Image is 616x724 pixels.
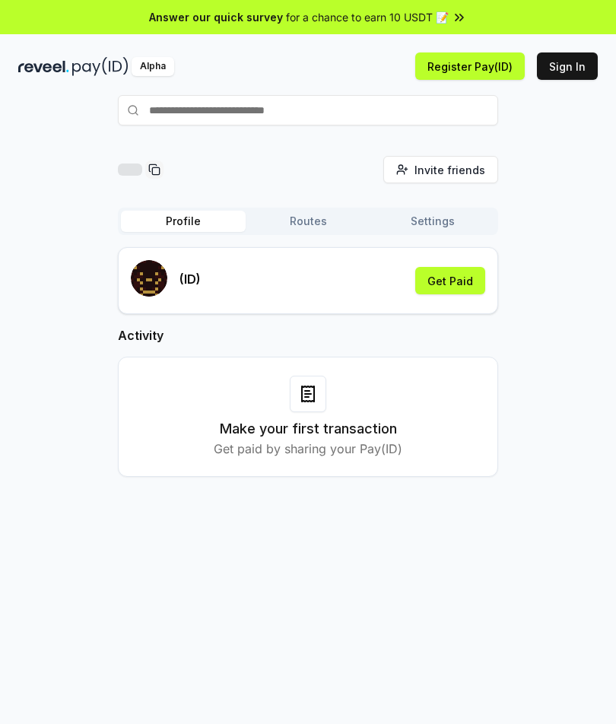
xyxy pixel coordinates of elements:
[72,57,129,76] img: pay_id
[214,440,402,458] p: Get paid by sharing your Pay(ID)
[246,211,370,232] button: Routes
[121,211,246,232] button: Profile
[179,270,201,288] p: (ID)
[370,211,495,232] button: Settings
[220,418,397,440] h3: Make your first transaction
[286,9,449,25] span: for a chance to earn 10 USDT 📝
[118,326,498,345] h2: Activity
[415,267,485,294] button: Get Paid
[149,9,283,25] span: Answer our quick survey
[414,162,485,178] span: Invite friends
[537,52,598,80] button: Sign In
[383,156,498,183] button: Invite friends
[18,57,69,76] img: reveel_dark
[132,57,174,76] div: Alpha
[415,52,525,80] button: Register Pay(ID)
